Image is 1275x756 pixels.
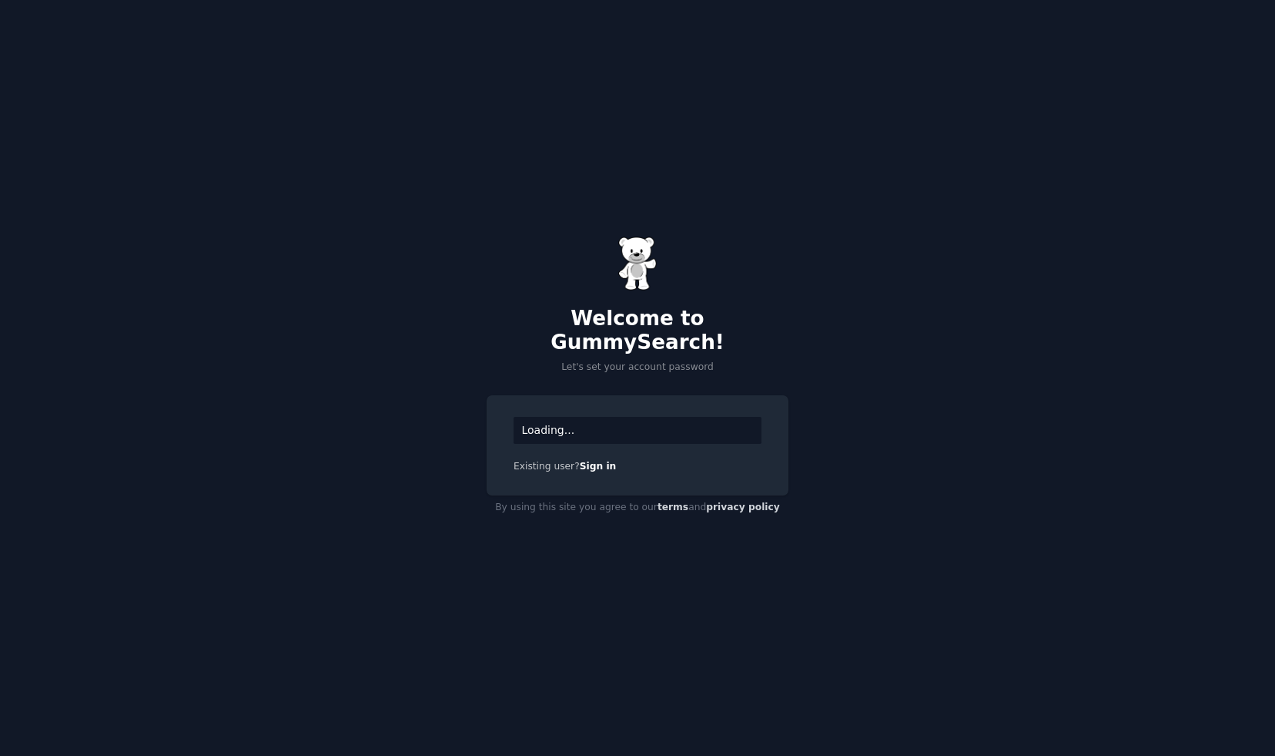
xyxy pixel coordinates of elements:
div: Loading... [514,417,761,444]
a: privacy policy [706,502,780,512]
a: Sign in [580,461,617,472]
a: terms [658,502,688,512]
h2: Welcome to GummySearch! [487,307,788,355]
div: By using this site you agree to our and [487,496,788,520]
p: Let's set your account password [487,361,788,375]
span: Existing user? [514,461,580,472]
img: Gummy Bear [618,237,657,291]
